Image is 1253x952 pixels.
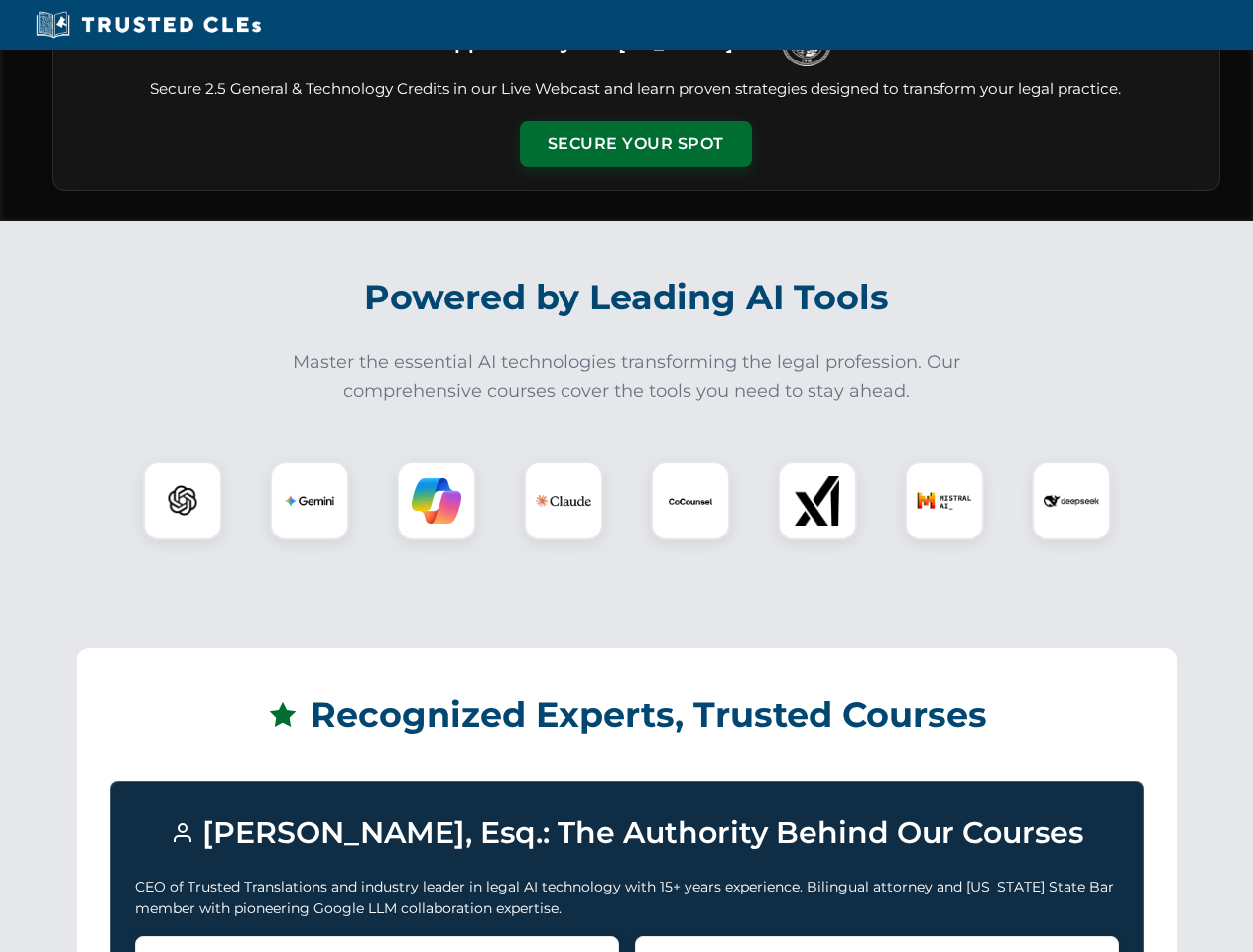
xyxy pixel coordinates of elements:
[135,876,1119,920] p: CEO of Trusted Translations and industry leader in legal AI technology with 15+ years experience....
[651,461,730,540] div: CoCounsel
[793,476,842,526] img: xAI Logo
[412,476,461,526] img: Copilot Logo
[285,476,334,526] img: Gemini Logo
[905,461,984,540] div: Mistral AI
[154,472,211,530] img: ChatGPT Logo
[536,473,591,529] img: Claude Logo
[270,461,349,540] div: Gemini
[917,473,972,529] img: Mistral AI Logo
[1032,461,1111,540] div: DeepSeek
[524,461,603,540] div: Claude
[520,121,752,167] button: Secure Your Spot
[397,461,476,540] div: Copilot
[30,10,267,40] img: Trusted CLEs
[135,806,1119,860] h3: [PERSON_NAME], Esq.: The Authority Behind Our Courses
[280,348,974,406] p: Master the essential AI technologies transforming the legal profession. Our comprehensive courses...
[143,461,222,540] div: ChatGPT
[77,263,1177,332] h2: Powered by Leading AI Tools
[76,78,1195,101] p: Secure 2.5 General & Technology Credits in our Live Webcast and learn proven strategies designed ...
[1044,473,1099,529] img: DeepSeek Logo
[110,680,1144,750] h2: Recognized Experts, Trusted Courses
[778,461,857,540] div: xAI
[666,476,715,526] img: CoCounsel Logo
